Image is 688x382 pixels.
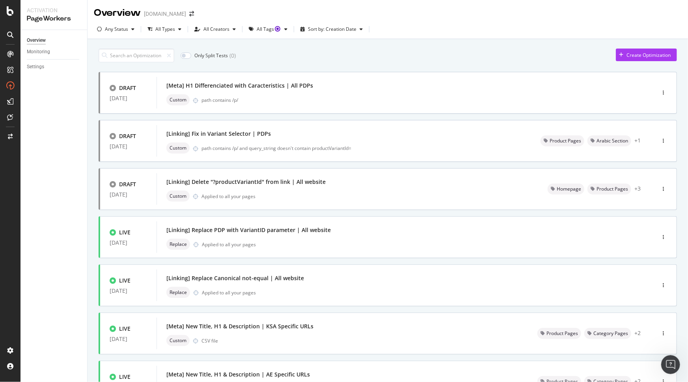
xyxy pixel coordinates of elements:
[191,23,239,36] button: All Creators
[203,27,229,32] div: All Creators
[119,180,136,188] div: DRAFT
[170,97,186,102] span: Custom
[616,49,677,61] button: Create Optimization
[166,142,190,154] div: neutral label
[626,52,671,58] div: Create Optimization
[99,49,174,62] input: Search an Optimization
[94,6,141,20] div: Overview
[634,329,641,337] div: + 2
[105,27,128,32] div: Any Status
[584,328,631,339] div: neutral label
[201,337,218,344] div: CSV file
[537,328,581,339] div: neutral label
[166,191,190,202] div: neutral label
[166,335,190,346] div: neutral label
[155,27,175,32] div: All Types
[634,185,641,193] div: + 3
[166,371,310,378] div: [Meta] New Title, H1 & Description | AE Specific URLs
[550,139,581,143] span: Product Pages
[597,187,628,191] span: Product Pages
[119,132,136,140] div: DRAFT
[166,178,326,186] div: [Linking] Delete "?productVariantId" from link | All website
[27,48,82,56] a: Monitoring
[94,23,138,36] button: Any Status
[597,139,628,143] span: Arabic Section
[308,27,356,32] div: Sort by: Creation Date
[202,289,256,296] div: Applied to all your pages
[27,6,81,14] div: Activation
[170,146,186,150] span: Custom
[246,23,291,36] button: All TagsTooltip anchor
[546,331,578,336] span: Product Pages
[27,36,46,45] div: Overview
[27,63,44,71] div: Settings
[661,355,680,374] iframe: Intercom live chat
[229,52,236,60] div: ( 0 )
[202,241,256,248] div: Applied to all your pages
[541,135,584,146] div: neutral label
[27,48,50,56] div: Monitoring
[170,290,187,295] span: Replace
[110,191,147,198] div: [DATE]
[166,287,190,298] div: neutral label
[587,135,631,146] div: neutral label
[166,239,190,250] div: neutral label
[110,143,147,150] div: [DATE]
[257,27,281,32] div: All Tags
[274,25,281,32] div: Tooltip anchor
[593,331,628,336] span: Category Pages
[110,240,147,246] div: [DATE]
[587,184,631,195] div: neutral label
[189,11,194,17] div: arrow-right-arrow-left
[27,14,81,23] div: PageWorkers
[27,36,82,45] a: Overview
[548,184,584,195] div: neutral label
[634,137,641,144] div: + 1
[119,277,131,285] div: LIVE
[194,52,228,59] div: Only Split Tests
[119,373,131,381] div: LIVE
[201,145,522,152] div: path contains /p/ and query_string doesn't contain productVariantId=
[119,228,131,236] div: LIVE
[110,95,147,101] div: [DATE]
[166,130,271,138] div: [Linking] Fix in Variant Selector | PDPs
[557,187,581,191] span: Homepage
[144,10,186,18] div: [DOMAIN_NAME]
[27,63,82,71] a: Settings
[119,325,131,333] div: LIVE
[166,226,331,234] div: [Linking] Replace PDP with VariantID parameter | All website
[170,242,187,247] span: Replace
[144,23,185,36] button: All Types
[297,23,366,36] button: Sort by: Creation Date
[119,84,136,92] div: DRAFT
[110,288,147,294] div: [DATE]
[170,194,186,198] span: Custom
[166,274,304,282] div: [Linking] Replace Canonical not-equal | All website
[166,82,313,90] div: [Meta] H1 Differenciated with Caracteristics | All PDPs
[166,94,190,105] div: neutral label
[201,97,622,103] div: path contains /p/
[201,193,255,200] div: Applied to all your pages
[170,338,186,343] span: Custom
[110,336,147,342] div: [DATE]
[166,322,313,330] div: [Meta] New Title, H1 & Description | KSA Specific URLs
